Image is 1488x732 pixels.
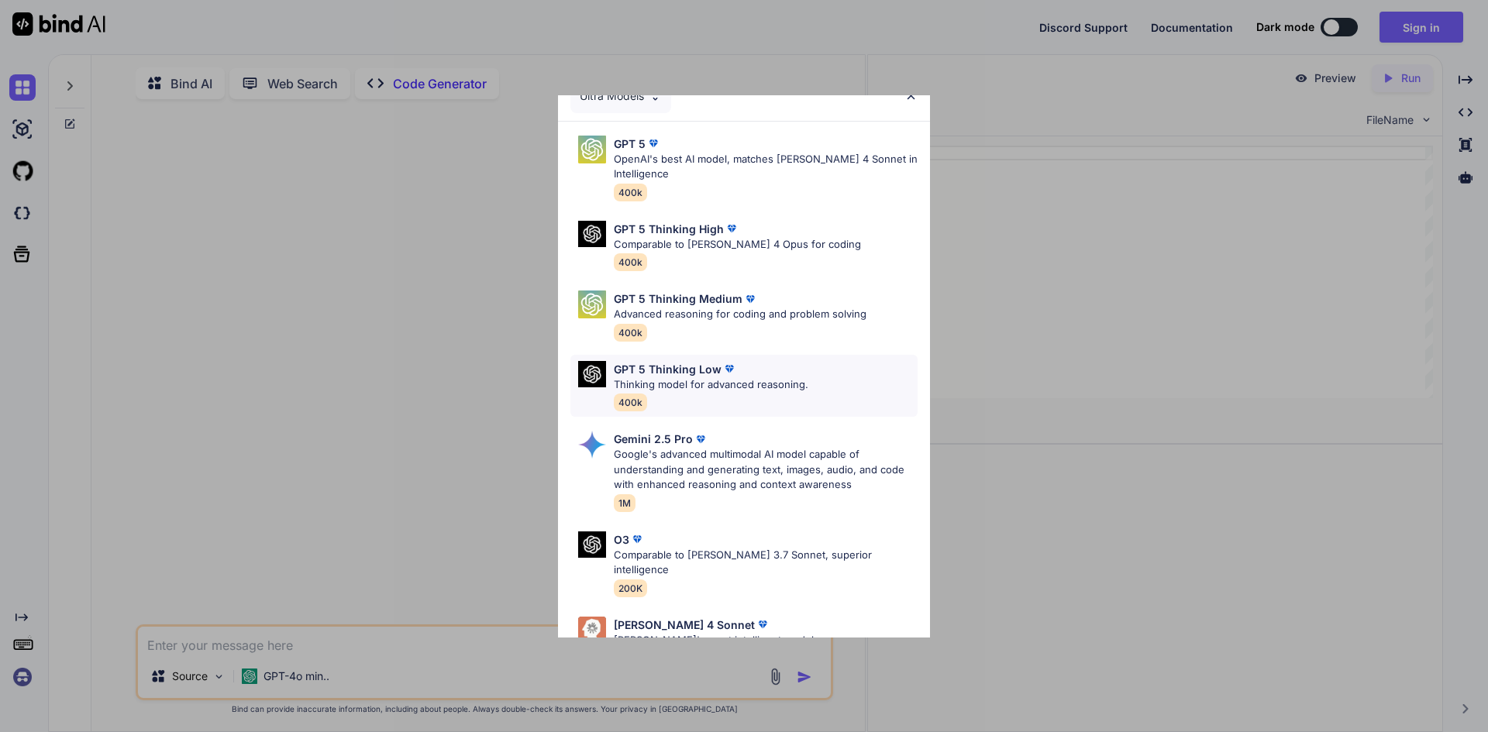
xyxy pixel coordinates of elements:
[570,79,671,113] div: Ultra Models
[614,377,808,393] p: Thinking model for advanced reasoning.
[693,431,708,447] img: premium
[614,617,755,633] p: [PERSON_NAME] 4 Sonnet
[614,136,646,152] p: GPT 5
[646,136,661,151] img: premium
[614,579,647,597] span: 200K
[904,89,918,102] img: close
[578,136,606,163] img: Pick Models
[578,431,606,459] img: Pick Models
[578,290,606,318] img: Pick Models
[629,531,645,547] img: premium
[614,548,918,578] p: Comparable to [PERSON_NAME] 3.7 Sonnet, superior intelligence
[614,152,918,182] p: OpenAI's best AI model, matches [PERSON_NAME] 4 Sonnet in Intelligence
[722,361,737,376] img: premium
[649,89,662,102] img: Pick Models
[614,531,629,548] p: O3
[755,617,770,632] img: premium
[614,253,647,271] span: 400k
[614,221,724,237] p: GPT 5 Thinking High
[614,237,861,253] p: Comparable to [PERSON_NAME] 4 Opus for coding
[614,307,866,322] p: Advanced reasoning for coding and problem solving
[578,531,606,558] img: Pick Models
[614,361,722,377] p: GPT 5 Thinking Low
[614,431,693,447] p: Gemini 2.5 Pro
[614,633,814,648] p: [PERSON_NAME]'s most intelligent model
[614,324,647,342] span: 400k
[614,393,647,411] span: 400k
[614,184,647,201] span: 400k
[614,494,635,512] span: 1M
[578,361,606,388] img: Pick Models
[724,221,739,236] img: premium
[578,221,606,248] img: Pick Models
[578,617,606,644] img: Pick Models
[742,291,758,307] img: premium
[614,290,742,307] p: GPT 5 Thinking Medium
[614,447,918,493] p: Google's advanced multimodal AI model capable of understanding and generating text, images, audio...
